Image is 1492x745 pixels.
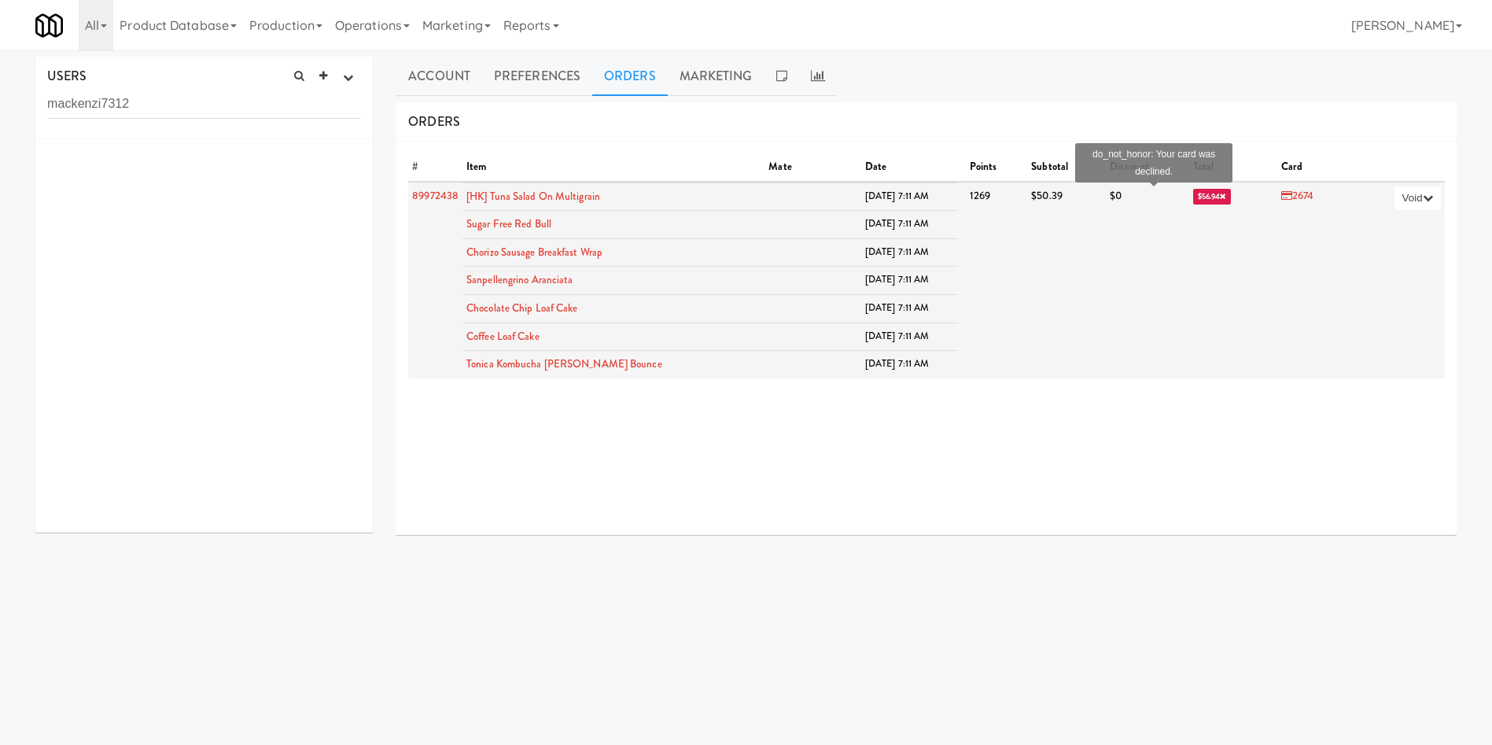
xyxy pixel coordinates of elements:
[1277,153,1349,182] th: Card
[592,57,668,96] a: Orders
[408,153,462,182] th: #
[861,183,958,211] td: [DATE] 7:11 AM
[482,57,592,96] a: Preferences
[966,153,1028,182] th: Points
[1281,188,1314,203] a: 2674
[861,351,958,378] td: [DATE] 7:11 AM
[412,188,459,203] a: 89972438
[1027,153,1106,182] th: Subtotal
[1027,182,1106,378] td: $50.39
[466,272,573,287] a: Sanpellengrino Aranciata
[466,329,540,344] a: Coffee Loaf Cake
[861,267,958,295] td: [DATE] 7:11 AM
[462,153,764,181] th: Item
[47,90,361,119] input: Search user
[1189,153,1277,182] th: Total
[466,356,662,371] a: Tonica Kombucha [PERSON_NAME] Bounce
[466,245,602,260] a: Chorizo Sausage Breakfast Wrap
[1075,143,1232,183] div: do_not_honor: Your card was declined.
[764,153,861,181] th: Mate
[466,301,577,315] a: Chocolate Chip Loaf Cake
[861,295,958,323] td: [DATE] 7:11 AM
[966,182,1028,378] td: 1269
[861,323,958,351] td: [DATE] 7:11 AM
[1106,182,1188,378] td: $0
[396,57,482,96] a: Account
[466,216,551,231] a: Sugar Free Red Bull
[408,112,460,131] span: ORDERS
[1193,189,1232,205] span: $56.94
[861,211,958,239] td: [DATE] 7:11 AM
[1394,186,1441,210] button: Void
[466,189,600,204] a: [HK] Tuna Salad on Multigrain
[861,238,958,267] td: [DATE] 7:11 AM
[47,67,87,85] span: USERS
[35,12,63,39] img: Micromart
[861,153,958,181] th: Date
[668,57,764,96] a: Marketing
